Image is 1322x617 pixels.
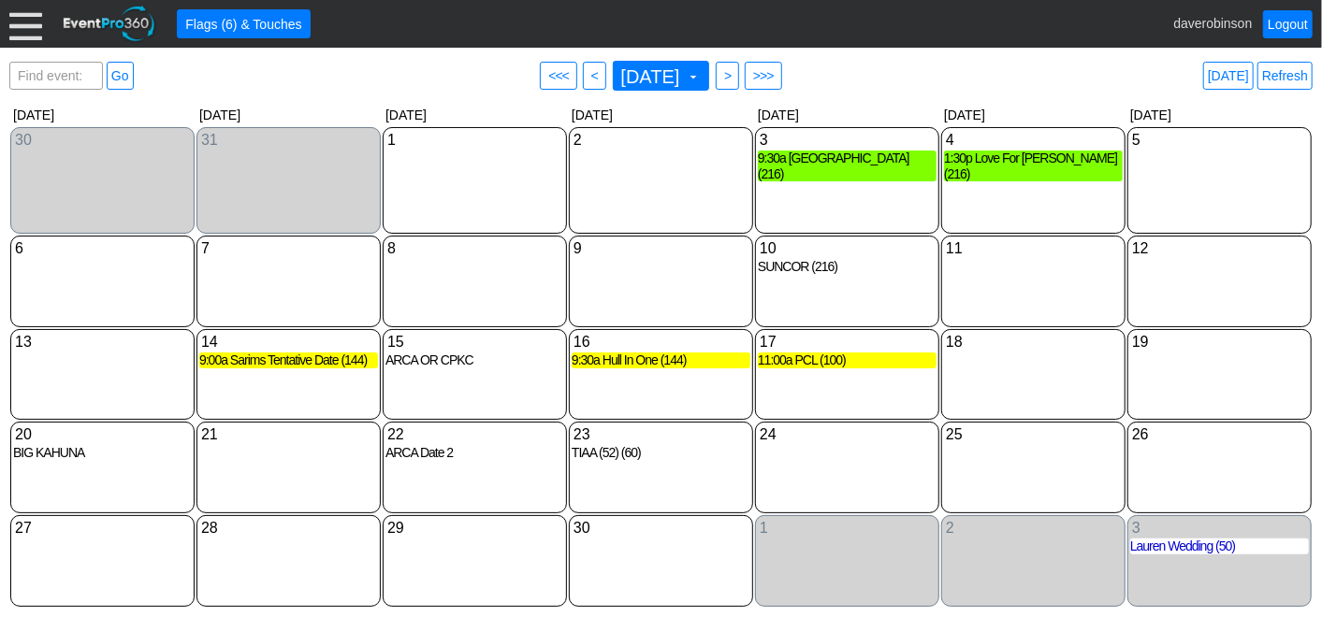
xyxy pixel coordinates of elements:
[758,151,937,182] div: 9:30a [GEOGRAPHIC_DATA] (216)
[1126,104,1313,126] div: [DATE]
[754,104,940,126] div: [DATE]
[758,130,937,151] div: Show menu
[1130,538,1309,554] div: Lauren Wedding (50)
[199,424,378,445] div: Show menu
[182,14,305,34] span: Flags (6) & Touches
[572,332,750,352] div: Show menu
[385,352,564,368] div: ARCA OR CPKC
[758,424,937,445] div: Show menu
[944,518,1123,538] div: Show menu
[199,238,378,259] div: Show menu
[944,130,1123,151] div: Show menu
[13,130,192,151] div: Show menu
[588,66,602,85] span: <
[944,151,1123,182] div: 1:30p Love For [PERSON_NAME] (216)
[385,518,564,538] div: Show menu
[758,259,937,275] div: SUNCOR (216)
[617,67,684,86] span: [DATE]
[13,424,192,445] div: Show menu
[545,66,573,85] span: <<<
[758,238,937,259] div: Show menu
[182,15,305,34] span: Flags (6) & Touches
[13,238,192,259] div: Show menu
[385,424,564,445] div: Show menu
[199,332,378,352] div: Show menu
[944,238,1123,259] div: Show menu
[617,65,702,86] span: [DATE]
[385,332,564,352] div: Show menu
[199,518,378,538] div: Show menu
[14,63,98,108] span: Find event: enter title
[385,445,564,461] div: ARCA Date 2
[944,332,1123,352] div: Show menu
[572,238,750,259] div: Show menu
[1130,238,1309,259] div: Show menu
[758,332,937,352] div: Show menu
[1130,424,1309,445] div: Show menu
[199,352,378,368] div: 9:00a Sarims Tentative Date (144)
[13,518,192,538] div: Show menu
[9,7,42,40] div: Menu: Click or 'Crtl+M' to toggle menu open/close
[1263,10,1313,38] a: Logout
[13,445,192,461] div: BIG KAHUNA
[720,66,734,85] span: >
[196,104,382,126] div: [DATE]
[199,130,378,151] div: Show menu
[749,66,777,85] span: >>>
[1257,62,1313,90] a: Refresh
[758,352,937,368] div: 11:00a PCL (100)
[572,445,750,461] div: TIAA (52) (60)
[1203,62,1254,90] a: [DATE]
[940,104,1126,126] div: [DATE]
[568,104,754,126] div: [DATE]
[572,518,750,538] div: Show menu
[382,104,568,126] div: [DATE]
[385,238,564,259] div: Show menu
[9,104,196,126] div: [DATE]
[1130,518,1309,538] div: Show menu
[13,332,192,352] div: Show menu
[1130,130,1309,151] div: Show menu
[1173,15,1252,30] span: daverobinson
[1130,332,1309,352] div: Show menu
[385,130,564,151] div: Show menu
[107,62,134,90] a: Go
[572,352,750,368] div: 9:30a Hull In One (144)
[572,424,750,445] div: Show menu
[572,130,750,151] div: Show menu
[758,518,937,538] div: Show menu
[944,424,1123,445] div: Show menu
[61,3,158,45] img: EventPro360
